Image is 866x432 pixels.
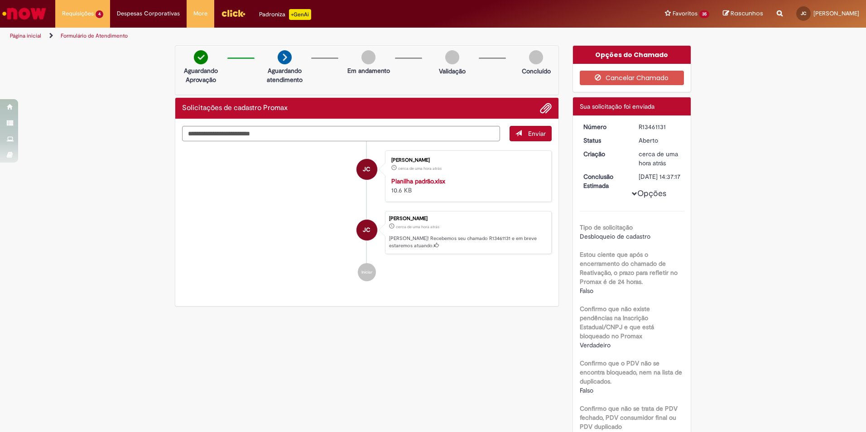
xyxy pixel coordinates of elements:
[580,359,682,385] b: Confirmo que o PDV não se encontra bloqueado, nem na lista de duplicados.
[389,235,547,249] p: [PERSON_NAME]! Recebemos seu chamado R13461131 e em breve estaremos atuando.
[1,5,48,23] img: ServiceNow
[396,224,439,230] span: cerca de uma hora atrás
[398,166,442,171] time: 29/08/2025 09:36:53
[396,224,439,230] time: 29/08/2025 09:37:09
[363,219,370,241] span: JC
[10,32,41,39] a: Página inicial
[278,50,292,64] img: arrow-next.png
[398,166,442,171] span: cerca de uma hora atrás
[179,66,223,84] p: Aguardando Aprovação
[117,9,180,18] span: Despesas Corporativas
[639,122,681,131] div: R13461131
[639,149,681,168] div: 29/08/2025 09:37:09
[361,50,375,64] img: img-circle-grey.png
[673,9,698,18] span: Favoritos
[182,104,288,112] h2: Solicitações de cadastro Promax Histórico de tíquete
[529,50,543,64] img: img-circle-grey.png
[639,172,681,181] div: [DATE] 14:37:17
[61,32,128,39] a: Formulário de Atendimento
[580,404,678,431] b: Confirmo que não se trata de PDV fechado, PDV consumidor final ou PDV duplicado
[580,250,678,286] b: Estou ciente que após o encerramento do chamado de Reativação, o prazo para refletir no Promax é ...
[182,126,500,141] textarea: Digite sua mensagem aqui...
[363,158,370,180] span: JC
[540,102,552,114] button: Adicionar anexos
[813,10,859,17] span: [PERSON_NAME]
[62,9,94,18] span: Requisições
[96,10,103,18] span: 4
[389,216,547,221] div: [PERSON_NAME]
[580,287,593,295] span: Falso
[439,67,466,76] p: Validação
[699,10,709,18] span: 35
[182,211,552,254] li: Juan Gabriel Franca Canon
[580,341,611,349] span: Verdadeiro
[7,28,571,44] ul: Trilhas de página
[194,50,208,64] img: check-circle-green.png
[731,9,763,18] span: Rascunhos
[577,172,632,190] dt: Conclusão Estimada
[528,130,546,138] span: Enviar
[391,158,542,163] div: [PERSON_NAME]
[577,122,632,131] dt: Número
[639,150,678,167] span: cerca de uma hora atrás
[263,66,307,84] p: Aguardando atendimento
[580,223,633,231] b: Tipo de solicitação
[580,232,650,240] span: Desbloqueio de cadastro
[445,50,459,64] img: img-circle-grey.png
[510,126,552,141] button: Enviar
[289,9,311,20] p: +GenAi
[639,150,678,167] time: 29/08/2025 09:37:09
[577,149,632,158] dt: Criação
[391,177,542,195] div: 10.6 KB
[193,9,207,18] span: More
[801,10,806,16] span: JC
[723,10,763,18] a: Rascunhos
[580,71,684,85] button: Cancelar Chamado
[577,136,632,145] dt: Status
[356,220,377,240] div: Juan Gabriel Franca Canon
[356,159,377,180] div: Juan Gabriel Franca Canon
[580,102,654,110] span: Sua solicitação foi enviada
[347,66,390,75] p: Em andamento
[182,141,552,291] ul: Histórico de tíquete
[259,9,311,20] div: Padroniza
[580,386,593,394] span: Falso
[221,6,245,20] img: click_logo_yellow_360x200.png
[573,46,691,64] div: Opções do Chamado
[391,177,445,185] a: Planilha padrão.xlsx
[580,305,654,340] b: Confirmo que não existe pendências na Inscrição Estadual/CNPJ e que está bloqueado no Promax
[639,136,681,145] div: Aberto
[522,67,551,76] p: Concluído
